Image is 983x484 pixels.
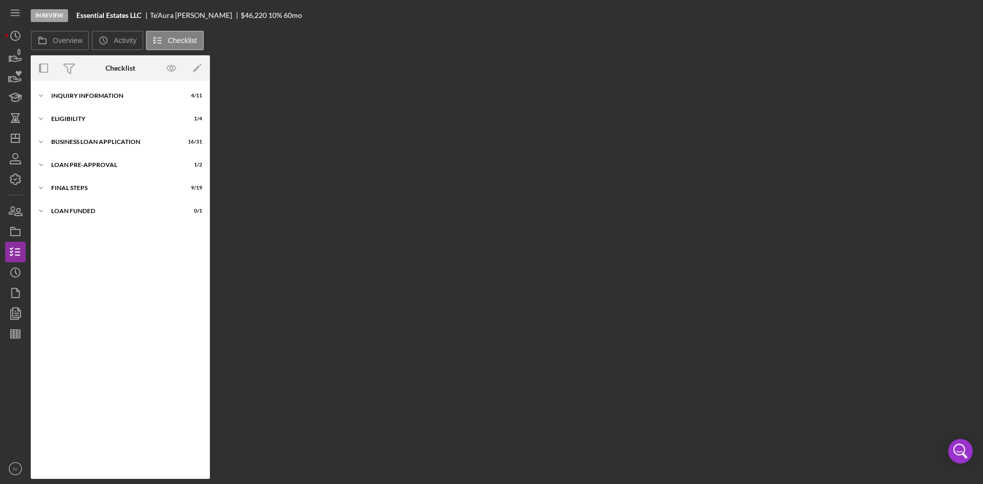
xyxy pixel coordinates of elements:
[184,93,202,99] div: 4 / 11
[5,458,26,479] button: IV
[150,11,241,19] div: Te'Aura [PERSON_NAME]
[184,208,202,214] div: 0 / 1
[146,31,204,50] button: Checklist
[53,36,82,45] label: Overview
[268,11,282,19] div: 10 %
[168,36,197,45] label: Checklist
[76,11,141,19] b: Essential Estates LLC
[241,11,267,19] div: $46,220
[184,162,202,168] div: 1 / 2
[948,439,973,464] div: Open Intercom Messenger
[51,185,177,191] div: FINAL STEPS
[13,466,18,472] text: IV
[51,93,177,99] div: INQUIRY INFORMATION
[51,208,177,214] div: LOAN FUNDED
[31,31,89,50] button: Overview
[184,139,202,145] div: 16 / 31
[114,36,136,45] label: Activity
[31,9,68,22] div: In Review
[92,31,143,50] button: Activity
[184,116,202,122] div: 1 / 4
[51,116,177,122] div: ELIGIBILITY
[51,162,177,168] div: LOAN PRE-APPROVAL
[105,64,135,72] div: Checklist
[184,185,202,191] div: 9 / 19
[51,139,177,145] div: BUSINESS LOAN APPLICATION
[284,11,302,19] div: 60 mo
